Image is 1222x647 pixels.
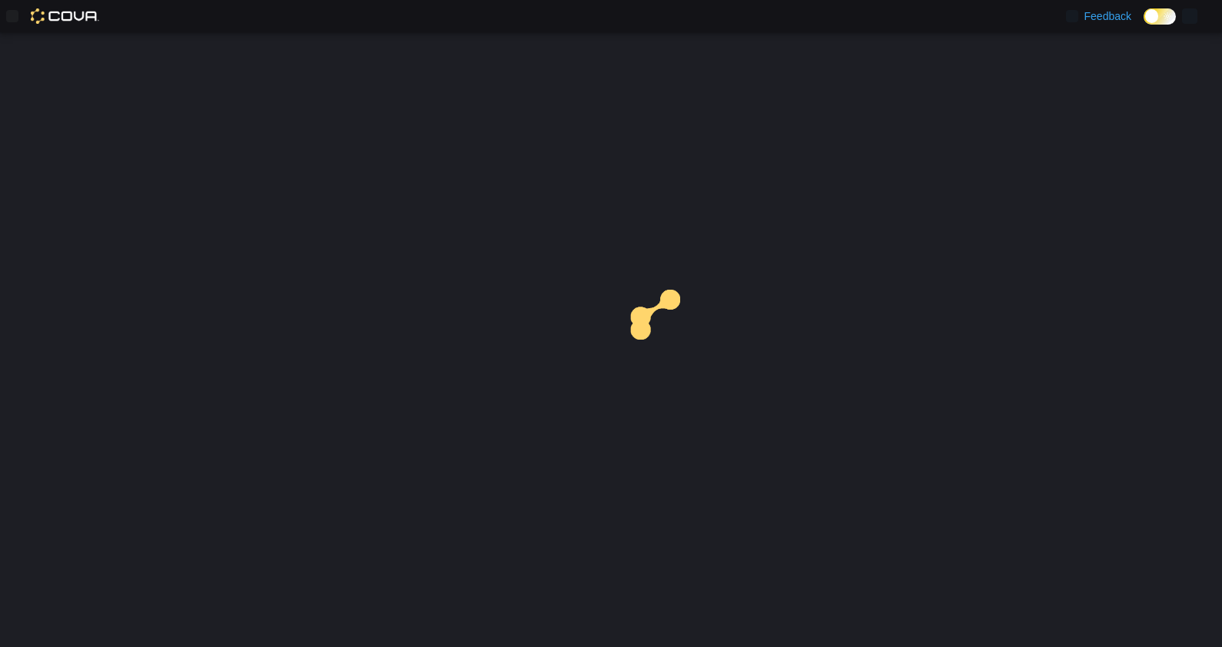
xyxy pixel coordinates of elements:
img: Cova [31,8,99,24]
img: cova-loader [611,278,726,393]
span: Feedback [1084,8,1131,24]
a: Feedback [1060,1,1137,32]
input: Dark Mode [1144,8,1176,25]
